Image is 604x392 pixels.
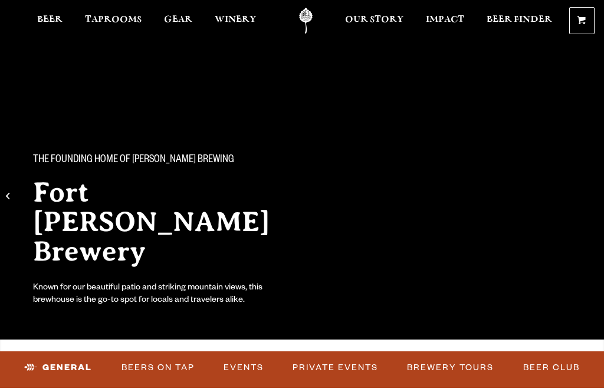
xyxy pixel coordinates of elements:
[37,15,63,24] span: Beer
[164,15,192,24] span: Gear
[402,354,498,381] a: Brewery Tours
[418,8,472,34] a: Impact
[33,282,288,307] div: Known for our beautiful patio and striking mountain views, this brewhouse is the go-to spot for l...
[345,15,403,24] span: Our Story
[288,354,383,381] a: Private Events
[337,8,411,34] a: Our Story
[33,153,234,168] span: The Founding Home of [PERSON_NAME] Brewing
[29,8,70,34] a: Beer
[77,8,149,34] a: Taprooms
[518,354,585,381] a: Beer Club
[117,354,199,381] a: Beers on Tap
[156,8,200,34] a: Gear
[215,15,256,24] span: Winery
[33,177,288,266] h2: Fort [PERSON_NAME] Brewery
[487,15,552,24] span: Beer Finder
[85,15,142,24] span: Taprooms
[479,8,560,34] a: Beer Finder
[426,15,464,24] span: Impact
[284,8,328,34] a: Odell Home
[207,8,264,34] a: Winery
[19,354,97,381] a: General
[219,354,268,381] a: Events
